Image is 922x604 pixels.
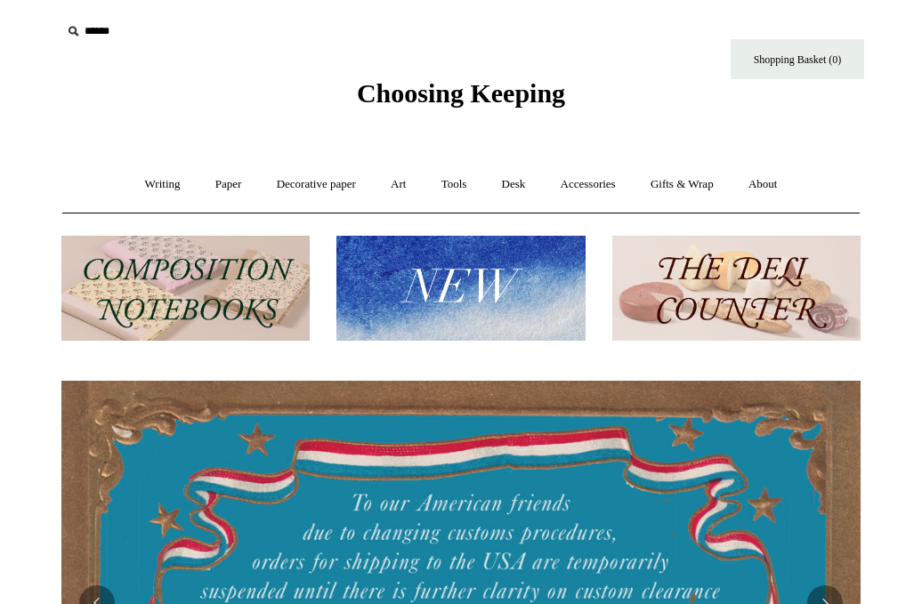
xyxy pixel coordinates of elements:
img: The Deli Counter [612,236,861,342]
a: Shopping Basket (0) [731,39,864,79]
a: About [732,161,794,208]
a: Tools [425,161,483,208]
img: New.jpg__PID:f73bdf93-380a-4a35-bcfe-7823039498e1 [336,236,585,342]
a: Choosing Keeping [357,93,565,105]
a: Gifts & Wrap [635,161,730,208]
a: Decorative paper [261,161,372,208]
span: Choosing Keeping [357,78,565,108]
a: Desk [486,161,542,208]
a: Writing [129,161,197,208]
a: Art [375,161,422,208]
a: Paper [199,161,258,208]
a: Accessories [545,161,632,208]
img: 202302 Composition ledgers.jpg__PID:69722ee6-fa44-49dd-a067-31375e5d54ec [61,236,310,342]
